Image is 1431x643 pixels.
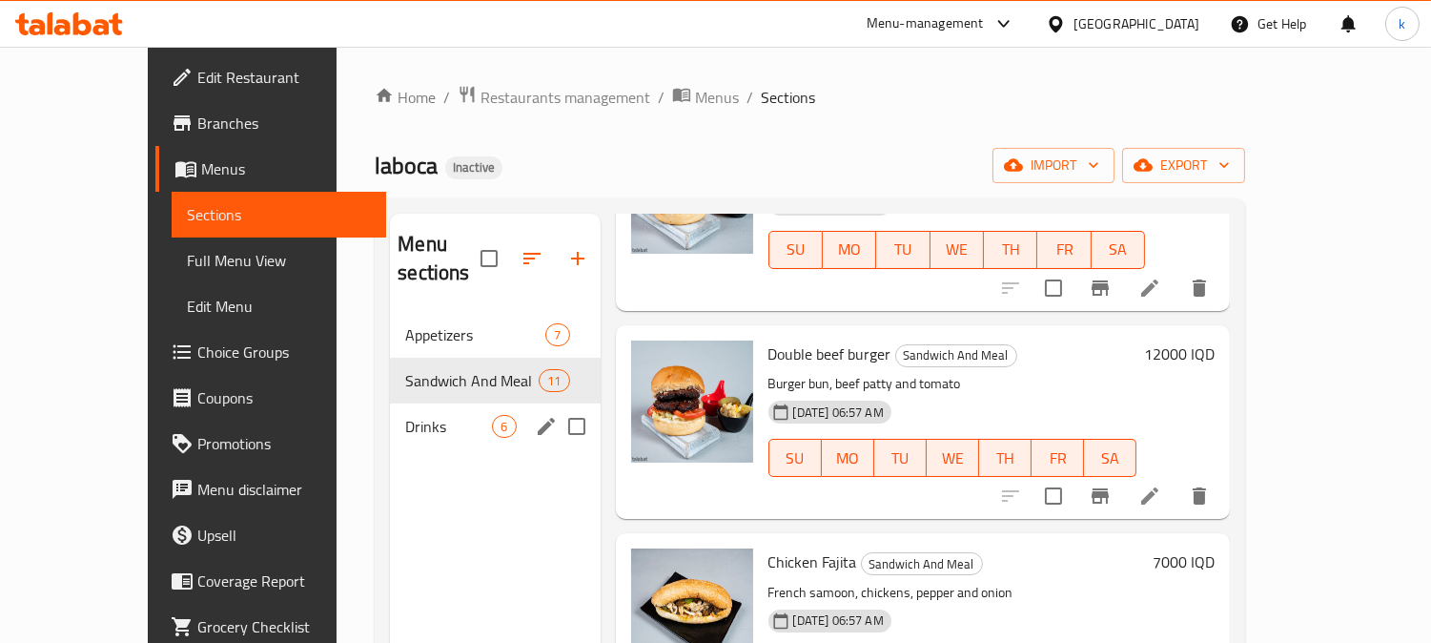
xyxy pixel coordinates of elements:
h6: 7000 IQD [1153,549,1215,575]
span: SA [1092,445,1129,472]
button: MO [822,439,874,477]
button: MO [823,231,876,269]
span: Choice Groups [197,341,372,363]
img: Double beef burger [631,341,753,463]
nav: breadcrumb [375,85,1245,110]
span: Edit Restaurant [197,66,372,89]
span: Restaurants management [480,86,650,109]
a: Choice Groups [155,329,387,375]
span: 11 [540,372,568,390]
button: delete [1176,473,1222,519]
a: Sections [172,192,387,238]
span: Upsell [197,524,372,547]
button: FR [1032,439,1084,477]
span: Promotions [197,432,372,455]
span: Sections [187,203,372,226]
div: Menu-management [867,12,984,35]
button: WE [927,439,979,477]
span: 6 [493,418,515,436]
span: Coupons [197,386,372,409]
span: Drinks [405,415,492,438]
span: 7 [546,326,568,344]
span: Branches [197,112,372,135]
div: Sandwich And Meal11 [390,358,600,404]
span: Sandwich And Meal [405,369,539,392]
a: Menus [155,146,387,192]
button: TH [979,439,1032,477]
span: Menu disclaimer [197,478,372,501]
button: Branch-specific-item [1077,265,1123,311]
span: SU [777,445,814,472]
a: Menu disclaimer [155,467,387,512]
a: Full Menu View [172,238,387,283]
span: Menus [695,86,739,109]
span: k [1399,13,1405,34]
button: SA [1084,439,1136,477]
a: Upsell [155,512,387,558]
span: MO [829,445,867,472]
p: Burger bun, beef patty and tomato [768,372,1137,396]
button: SU [768,231,823,269]
div: items [545,323,569,346]
span: Inactive [445,159,502,176]
button: export [1122,148,1245,183]
div: [GEOGRAPHIC_DATA] [1073,13,1199,34]
div: Inactive [445,156,502,179]
span: TU [882,445,919,472]
a: Menus [672,85,739,110]
span: FR [1045,236,1083,263]
div: Sandwich And Meal [861,552,983,575]
a: Restaurants management [458,85,650,110]
span: TH [987,445,1024,472]
a: Edit menu item [1138,277,1161,300]
span: SU [777,236,815,263]
button: delete [1176,265,1222,311]
span: export [1137,154,1230,177]
span: SA [1099,236,1137,263]
nav: Menu sections [390,304,600,457]
div: Appetizers7 [390,312,600,358]
span: TH [991,236,1030,263]
button: Branch-specific-item [1077,473,1123,519]
div: Sandwich And Meal [895,344,1017,367]
button: SA [1092,231,1145,269]
span: Full Menu View [187,249,372,272]
span: Sort sections [509,236,555,281]
span: Appetizers [405,323,545,346]
span: Sandwich And Meal [896,344,1016,366]
button: Add section [555,236,601,281]
a: Edit Menu [172,283,387,329]
h2: Menu sections [398,230,480,287]
a: Branches [155,100,387,146]
span: Menus [201,157,372,180]
span: TU [884,236,922,263]
button: WE [930,231,984,269]
span: Sections [761,86,815,109]
span: [DATE] 06:57 AM [786,404,891,422]
li: / [658,86,664,109]
span: import [1008,154,1099,177]
span: Double beef burger [768,340,891,368]
button: SU [768,439,822,477]
span: [DATE] 06:57 AM [786,612,891,630]
li: / [746,86,753,109]
button: edit [532,412,561,441]
a: Edit Restaurant [155,54,387,100]
a: Coupons [155,375,387,421]
a: Home [375,86,436,109]
span: Chicken Fajita [768,548,857,576]
span: Sandwich And Meal [862,553,982,575]
span: laboca [375,144,438,187]
div: items [492,415,516,438]
li: / [443,86,450,109]
span: FR [1039,445,1076,472]
button: import [992,148,1114,183]
p: French samoon, chickens, pepper and onion [768,581,1146,605]
a: Promotions [155,421,387,467]
a: Edit menu item [1138,485,1161,508]
button: TH [984,231,1037,269]
span: Select to update [1033,268,1073,308]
